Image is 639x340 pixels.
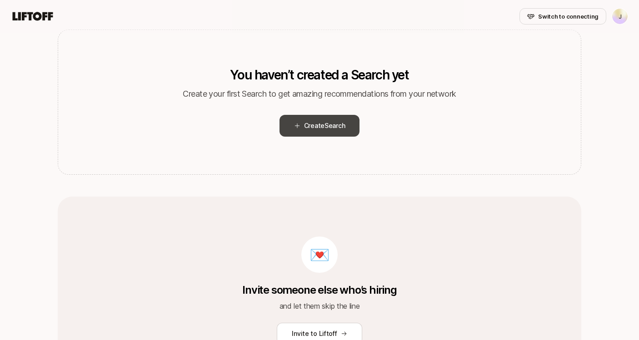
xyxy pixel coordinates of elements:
button: Switch to connecting [519,8,606,25]
p: and let them skip the line [280,300,360,312]
div: 💌 [301,237,338,273]
p: J [619,11,622,22]
button: J [612,8,628,25]
p: Invite someone else who’s hiring [242,284,397,296]
span: Create [304,120,345,131]
p: Create your first Search to get amazing recommendations from your network [183,88,456,100]
span: Search [324,122,345,129]
span: Switch to connecting [538,12,599,21]
button: CreateSearch [280,115,360,137]
p: You haven’t created a Search yet [230,68,409,82]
